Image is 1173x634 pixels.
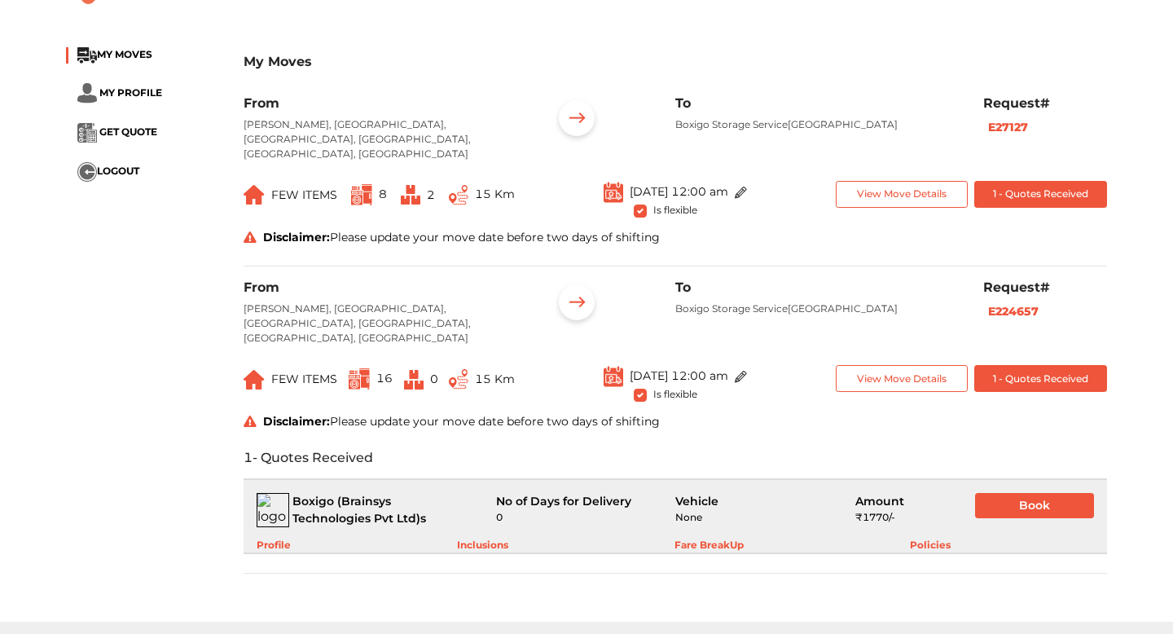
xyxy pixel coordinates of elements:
[855,493,951,510] div: Amount
[349,368,370,390] img: ...
[675,95,959,111] h6: To
[988,304,1039,319] b: E224657
[244,302,527,346] p: [PERSON_NAME], [GEOGRAPHIC_DATA], [GEOGRAPHIC_DATA], [GEOGRAPHIC_DATA], [GEOGRAPHIC_DATA], [GEOGR...
[244,185,265,205] img: ...
[257,538,291,553] div: Profile
[231,413,1119,430] div: Please update your move date before two days of shifting
[653,201,697,216] span: Is flexible
[231,229,1119,246] div: Please update your move date before two days of shifting
[983,118,1033,137] button: E27127
[77,48,152,60] a: ...MY MOVES
[244,450,1107,465] h6: 1 - Quotes Received
[630,368,728,383] span: [DATE] 12:00 am
[77,123,97,143] img: ...
[675,510,830,525] div: None
[449,369,468,390] img: ...
[77,86,162,98] a: ... MY PROFILE
[271,372,337,386] span: FEW ITEMS
[77,162,139,182] button: ...LOGOUT
[351,184,372,205] img: ...
[735,187,747,199] img: ...
[974,181,1107,208] button: 1 - Quotes Received
[653,385,697,400] span: Is flexible
[77,83,97,103] img: ...
[244,117,527,161] p: [PERSON_NAME], [GEOGRAPHIC_DATA], [GEOGRAPHIC_DATA], [GEOGRAPHIC_DATA], [GEOGRAPHIC_DATA], [GEOGR...
[630,184,728,199] span: [DATE] 12:00 am
[735,371,747,383] img: ...
[97,165,139,177] span: LOGOUT
[430,372,438,386] span: 0
[983,280,1107,295] h6: Request#
[271,187,337,202] span: FEW ITEMS
[675,117,959,132] p: Boxigo Storage Service[GEOGRAPHIC_DATA]
[855,510,951,525] div: ₹ 1770 /-
[77,47,97,64] img: ...
[292,493,472,527] div: Boxigo (Brainsys Technologies Pvt Ltd) s
[910,538,951,553] div: Policies
[551,280,602,330] img: ...
[449,185,468,205] img: ...
[263,230,330,244] strong: Disclaimer:
[263,414,330,429] strong: Disclaimer:
[674,538,744,553] div: Fare BreakUp
[244,54,1107,69] h3: My Moves
[675,302,959,316] p: Boxigo Storage Service[GEOGRAPHIC_DATA]
[376,371,393,385] span: 16
[604,181,623,203] img: ...
[604,365,623,387] img: ...
[244,370,265,390] img: ...
[675,280,959,295] h6: To
[77,125,157,138] a: ... GET QUOTE
[983,302,1043,321] button: E224657
[475,187,515,201] span: 15 Km
[427,187,435,202] span: 2
[983,95,1107,111] h6: Request#
[551,95,602,146] img: ...
[988,120,1028,134] b: E27127
[496,510,651,525] div: 0
[257,493,289,527] img: logo
[975,493,1094,518] button: Book
[99,125,157,138] span: GET QUOTE
[97,48,152,60] span: MY MOVES
[496,493,651,510] div: No of Days for Delivery
[457,538,508,553] div: Inclusions
[244,95,527,111] h6: From
[99,86,162,98] span: MY PROFILE
[401,185,420,205] img: ...
[836,181,969,208] button: View Move Details
[836,365,969,392] button: View Move Details
[244,280,527,295] h6: From
[974,365,1107,392] button: 1 - Quotes Received
[77,162,97,182] img: ...
[379,187,387,201] span: 8
[404,370,424,390] img: ...
[475,372,515,386] span: 15 Km
[675,493,830,510] div: Vehicle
